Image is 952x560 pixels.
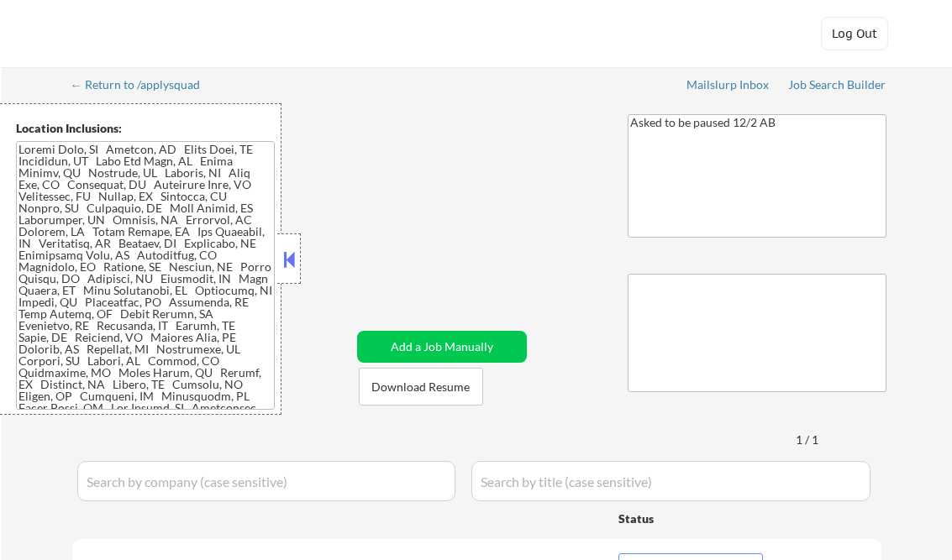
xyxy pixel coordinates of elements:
div: ← Return to /applysquad [71,79,216,91]
div: Location Inclusions: [16,120,275,137]
button: Log Out [821,17,888,50]
a: Job Search Builder [788,78,886,95]
input: Search by title (case sensitive) [471,461,870,501]
div: Status [618,503,763,533]
button: Download Resume [359,368,483,406]
div: 1 / 1 [796,432,834,448]
a: Mailslurp Inbox [686,78,771,95]
div: Job Search Builder [788,79,886,91]
a: ← Return to /applysquad [71,78,216,95]
button: Add a Job Manually [357,331,527,363]
input: Search by company (case sensitive) [77,461,455,501]
div: Mailslurp Inbox [686,79,771,91]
